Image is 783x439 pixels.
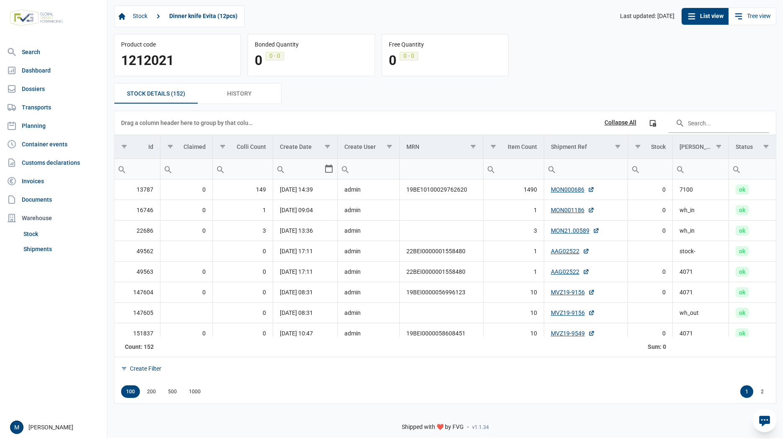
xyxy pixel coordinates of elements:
[673,323,729,344] td: 4071
[400,159,483,179] input: Filter cell
[213,179,273,200] td: 149
[389,41,501,49] div: Free Quantity
[114,159,129,179] div: Search box
[406,185,476,194] div: 19BE10100029762620
[213,262,273,282] td: 0
[227,88,252,99] span: History
[651,143,666,150] div: Stock
[160,159,213,179] td: Filter cell
[160,282,213,303] td: 0
[470,143,476,150] span: Show filter options for column 'MRN'
[400,52,418,60] div: 0 - 0
[551,206,594,214] a: MON001186
[467,423,469,431] span: -
[184,385,206,398] div: Items per page: 1000
[114,159,160,179] input: Filter cell
[386,143,393,150] span: Show filter options for column 'Create User'
[10,421,23,434] div: M
[129,9,151,23] a: Stock
[160,262,213,282] td: 0
[114,282,160,303] td: 147604
[483,282,544,303] td: 10
[163,385,182,398] div: Items per page: 500
[3,44,103,60] a: Search
[337,303,400,323] td: admin
[280,186,313,193] span: [DATE] 14:39
[736,308,749,318] span: ok
[160,159,176,179] div: Search box
[20,226,103,242] a: Stock
[551,226,600,235] a: MON21.00589
[213,200,273,221] td: 1
[635,143,641,150] span: Show filter options for column 'Stock'
[213,303,273,323] td: 0
[142,385,161,398] div: Items per page: 200
[736,267,749,277] span: ok
[3,154,103,171] a: Customs declarations
[508,143,537,150] div: Item Count
[148,143,153,150] div: Id
[483,135,544,159] td: Column Item Count
[273,159,324,179] input: Filter cell
[729,135,776,159] td: Column Status
[121,111,769,135] div: Data grid toolbar
[10,421,102,434] div: [PERSON_NAME]
[160,200,213,221] td: 0
[121,143,127,150] span: Show filter options for column 'Id'
[673,159,688,179] div: Search box
[736,184,749,195] span: ok
[255,52,262,69] div: 0
[280,309,313,316] span: [DATE] 08:31
[673,135,729,159] td: Column Tran Kind
[763,143,769,150] span: Show filter options for column 'Status'
[337,262,400,282] td: admin
[628,159,673,179] td: Filter cell
[673,282,729,303] td: 4071
[736,205,749,215] span: ok
[483,179,544,200] td: 1490
[337,221,400,241] td: admin
[114,262,160,282] td: 49563
[121,343,154,351] div: Id Count: 152
[673,262,729,282] td: 4071
[337,282,400,303] td: admin
[121,41,234,49] div: Product code
[114,111,776,403] div: Data grid with 152 rows and 11 columns
[682,8,729,25] a: List view
[213,135,273,159] td: Column Colli Count
[337,159,400,179] td: Filter cell
[114,380,776,403] div: Page navigation
[213,159,272,179] input: Filter cell
[3,117,103,134] a: Planning
[337,200,400,221] td: admin
[729,159,776,179] input: Filter cell
[213,159,228,179] div: Search box
[673,221,729,241] td: wh_in
[673,303,729,323] td: wh_out
[551,247,589,255] a: AAG02522
[280,289,313,296] span: [DATE] 08:31
[114,323,160,344] td: 151837
[544,159,628,179] input: Filter cell
[160,221,213,241] td: 0
[736,328,749,338] span: ok
[266,52,284,60] div: 0 - 0
[406,143,419,150] div: MRN
[483,262,544,282] td: 1
[114,241,160,262] td: 49562
[338,159,353,179] div: Search box
[406,288,476,296] div: 19BEI0000056996123
[551,185,594,194] a: MON000686
[3,210,103,226] div: Warehouse
[673,159,729,179] input: Filter cell
[406,247,476,255] div: 22BEI0000001558480
[213,241,273,262] td: 0
[544,159,559,179] div: Search box
[166,9,241,23] a: Dinner knife Evita (12pcs)
[324,143,331,150] span: Show filter options for column 'Create Date'
[7,6,66,29] img: FVG - Global freight forwarding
